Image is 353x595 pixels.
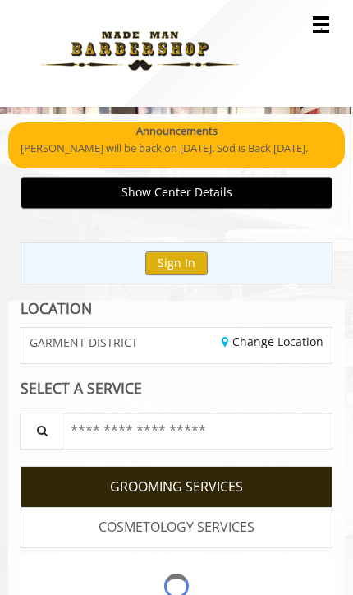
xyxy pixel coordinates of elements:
[222,334,323,349] a: Change Location
[21,381,332,396] div: SELECT A SERVICE
[99,517,254,538] span: COSMETOLOGY SERVICES
[21,177,332,209] button: Show Center Details
[21,298,92,318] b: LOCATION
[30,336,138,348] span: GARMENT DISTRICT
[136,122,218,140] b: Announcements
[313,16,329,33] button: menu toggle
[21,140,332,157] p: [PERSON_NAME] will be back on [DATE]. Sod is Back [DATE].
[27,6,253,96] img: Made Man Barbershop logo
[110,477,243,498] span: GROOMING SERVICES
[20,413,62,450] button: Service Search
[145,251,208,275] button: Sign In
[320,18,323,33] span: .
